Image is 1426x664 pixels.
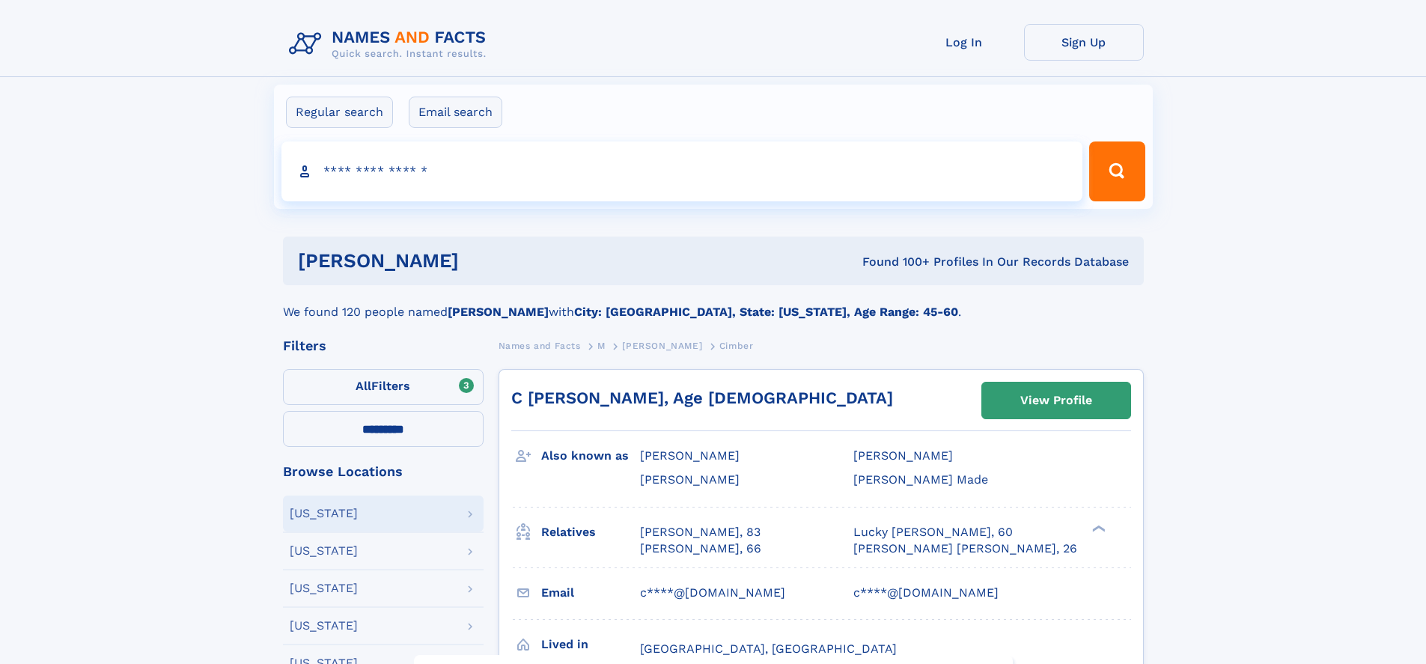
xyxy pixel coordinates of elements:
[541,632,640,657] h3: Lived in
[622,341,702,351] span: [PERSON_NAME]
[1020,383,1092,418] div: View Profile
[640,642,897,656] span: [GEOGRAPHIC_DATA], [GEOGRAPHIC_DATA]
[356,379,371,393] span: All
[853,524,1013,540] a: Lucky [PERSON_NAME], 60
[660,254,1129,270] div: Found 100+ Profiles In Our Records Database
[982,383,1130,418] a: View Profile
[298,252,661,270] h1: [PERSON_NAME]
[719,341,754,351] span: Cimber
[640,524,761,540] a: [PERSON_NAME], 83
[597,341,606,351] span: M
[286,97,393,128] label: Regular search
[283,285,1144,321] div: We found 120 people named with .
[640,472,740,487] span: [PERSON_NAME]
[448,305,549,319] b: [PERSON_NAME]
[622,336,702,355] a: [PERSON_NAME]
[853,448,953,463] span: [PERSON_NAME]
[1088,523,1106,533] div: ❯
[290,582,358,594] div: [US_STATE]
[409,97,502,128] label: Email search
[283,465,484,478] div: Browse Locations
[597,336,606,355] a: M
[290,508,358,520] div: [US_STATE]
[290,620,358,632] div: [US_STATE]
[574,305,958,319] b: City: [GEOGRAPHIC_DATA], State: [US_STATE], Age Range: 45-60
[541,520,640,545] h3: Relatives
[511,389,893,407] a: C [PERSON_NAME], Age [DEMOGRAPHIC_DATA]
[283,369,484,405] label: Filters
[290,545,358,557] div: [US_STATE]
[541,443,640,469] h3: Also known as
[640,540,761,557] a: [PERSON_NAME], 66
[853,540,1077,557] a: [PERSON_NAME] [PERSON_NAME], 26
[283,339,484,353] div: Filters
[640,448,740,463] span: [PERSON_NAME]
[281,141,1083,201] input: search input
[541,580,640,606] h3: Email
[904,24,1024,61] a: Log In
[1024,24,1144,61] a: Sign Up
[853,472,988,487] span: [PERSON_NAME] Made
[1089,141,1145,201] button: Search Button
[283,24,499,64] img: Logo Names and Facts
[499,336,581,355] a: Names and Facts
